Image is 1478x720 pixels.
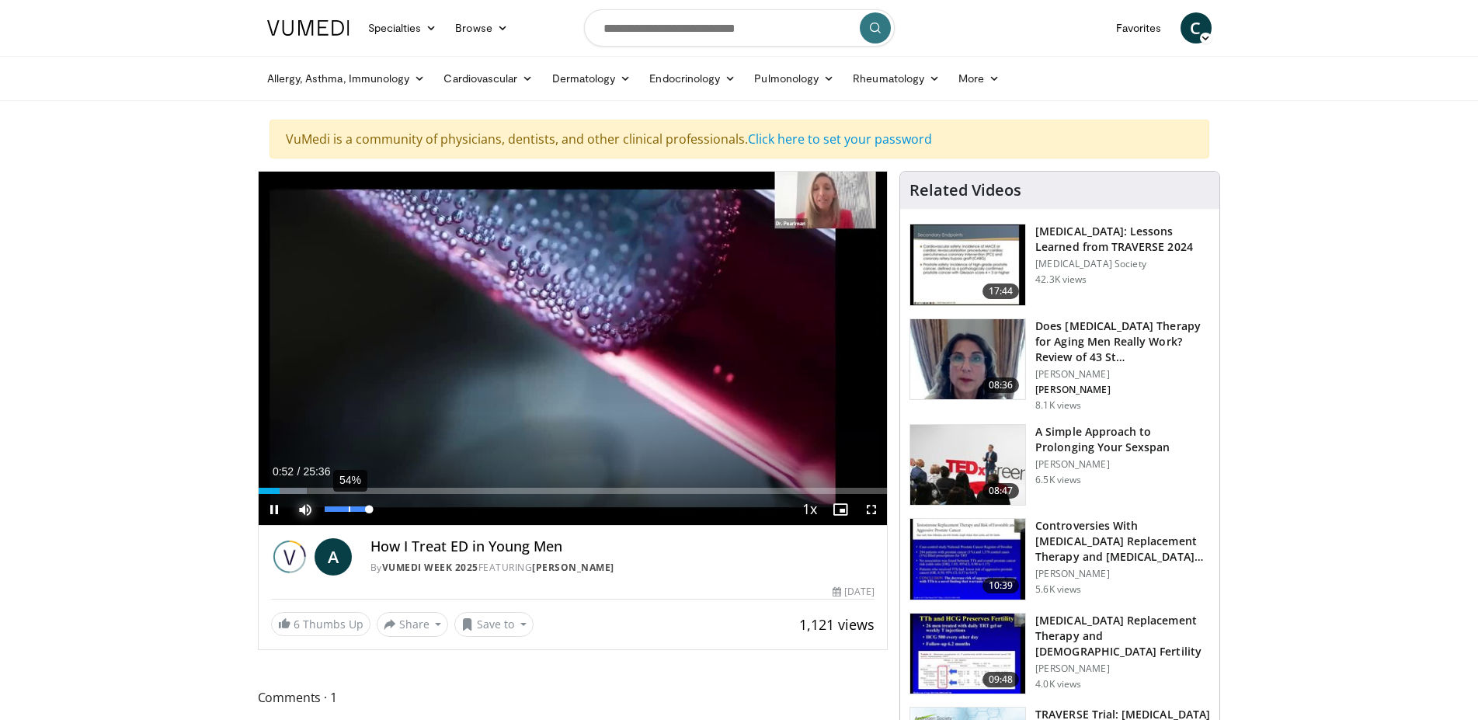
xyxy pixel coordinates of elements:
[833,585,875,599] div: [DATE]
[949,63,1009,94] a: More
[1035,678,1081,690] p: 4.0K views
[1035,568,1210,580] p: [PERSON_NAME]
[910,425,1025,506] img: c4bd4661-e278-4c34-863c-57c104f39734.150x105_q85_crop-smart_upscale.jpg
[1035,258,1210,270] p: [MEDICAL_DATA] Society
[290,494,321,525] button: Mute
[1035,399,1081,412] p: 8.1K views
[259,494,290,525] button: Pause
[745,63,843,94] a: Pulmonology
[794,494,825,525] button: Playback Rate
[258,687,889,708] span: Comments 1
[454,612,534,637] button: Save to
[909,518,1210,600] a: 10:39 Controversies With [MEDICAL_DATA] Replacement Therapy and [MEDICAL_DATA] Can… [PERSON_NAME]...
[1035,424,1210,455] h3: A Simple Approach to Prolonging Your Sexspan
[1035,224,1210,255] h3: [MEDICAL_DATA]: Lessons Learned from TRAVERSE 2024
[1035,368,1210,381] p: [PERSON_NAME]
[799,615,875,634] span: 1,121 views
[1035,384,1210,396] p: [PERSON_NAME]
[1035,318,1210,365] h3: Does [MEDICAL_DATA] Therapy for Aging Men Really Work? Review of 43 St…
[446,12,517,43] a: Browse
[1035,458,1210,471] p: [PERSON_NAME]
[910,319,1025,400] img: 4d4bce34-7cbb-4531-8d0c-5308a71d9d6c.150x105_q85_crop-smart_upscale.jpg
[270,120,1209,158] div: VuMedi is a community of physicians, dentists, and other clinical professionals.
[910,519,1025,600] img: 418933e4-fe1c-4c2e-be56-3ce3ec8efa3b.150x105_q85_crop-smart_upscale.jpg
[532,561,614,574] a: [PERSON_NAME]
[910,614,1025,694] img: 58e29ddd-d015-4cd9-bf96-f28e303b730c.150x105_q85_crop-smart_upscale.jpg
[856,494,887,525] button: Fullscreen
[910,224,1025,305] img: 1317c62a-2f0d-4360-bee0-b1bff80fed3c.150x105_q85_crop-smart_upscale.jpg
[294,617,300,631] span: 6
[370,538,875,555] h4: How I Treat ED in Young Men
[359,12,447,43] a: Specialties
[377,612,449,637] button: Share
[543,63,641,94] a: Dermatology
[258,63,435,94] a: Allergy, Asthma, Immunology
[315,538,352,576] a: A
[297,465,301,478] span: /
[909,181,1021,200] h4: Related Videos
[584,9,895,47] input: Search topics, interventions
[843,63,949,94] a: Rheumatology
[1035,613,1210,659] h3: [MEDICAL_DATA] Replacement Therapy and [DEMOGRAPHIC_DATA] Fertility
[982,377,1020,393] span: 08:36
[1107,12,1171,43] a: Favorites
[1035,273,1087,286] p: 42.3K views
[1035,663,1210,675] p: [PERSON_NAME]
[909,318,1210,412] a: 08:36 Does [MEDICAL_DATA] Therapy for Aging Men Really Work? Review of 43 St… [PERSON_NAME] [PERS...
[982,578,1020,593] span: 10:39
[382,561,478,574] a: Vumedi Week 2025
[370,561,875,575] div: By FEATURING
[982,283,1020,299] span: 17:44
[640,63,745,94] a: Endocrinology
[325,506,369,512] div: Volume Level
[909,224,1210,306] a: 17:44 [MEDICAL_DATA]: Lessons Learned from TRAVERSE 2024 [MEDICAL_DATA] Society 42.3K views
[434,63,542,94] a: Cardiovascular
[982,483,1020,499] span: 08:47
[1035,518,1210,565] h3: Controversies With [MEDICAL_DATA] Replacement Therapy and [MEDICAL_DATA] Can…
[825,494,856,525] button: Enable picture-in-picture mode
[259,172,888,526] video-js: Video Player
[909,613,1210,695] a: 09:48 [MEDICAL_DATA] Replacement Therapy and [DEMOGRAPHIC_DATA] Fertility [PERSON_NAME] 4.0K views
[271,538,308,576] img: Vumedi Week 2025
[271,612,370,636] a: 6 Thumbs Up
[1035,474,1081,486] p: 6.5K views
[273,465,294,478] span: 0:52
[909,424,1210,506] a: 08:47 A Simple Approach to Prolonging Your Sexspan [PERSON_NAME] 6.5K views
[1035,583,1081,596] p: 5.6K views
[1181,12,1212,43] a: C
[982,672,1020,687] span: 09:48
[259,488,888,494] div: Progress Bar
[303,465,330,478] span: 25:36
[267,20,350,36] img: VuMedi Logo
[748,130,932,148] a: Click here to set your password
